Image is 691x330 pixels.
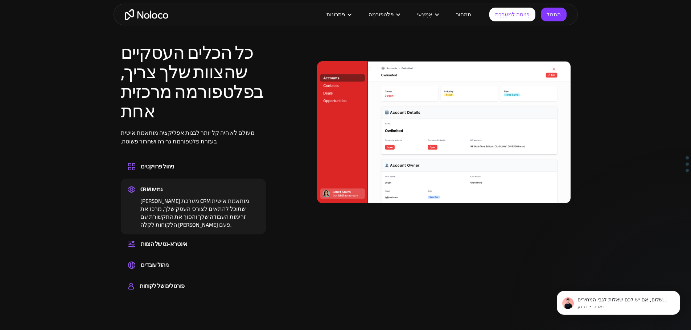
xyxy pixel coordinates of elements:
a: כְּנִיסָה לַמַעֲרֶכֶת [489,8,535,21]
font: תמחור [456,9,471,20]
font: ניהול עובדים [141,260,169,271]
a: התחל [541,8,567,21]
font: נהל בקלות מידע על עובדים, עקוב אחר ביצועים וטפל במשימות משאבי אנוש מפלטפורמה אחת. [140,271,252,290]
div: אֶמְצָעִי [408,10,447,19]
font: ניהול פרויקטים [141,161,174,172]
font: כְּנִיסָה לַמַעֲרֶכֶת [495,9,530,20]
a: בַּיִת [125,9,168,20]
iframe: הודעת התראות אינטרקום [546,276,691,326]
font: אינטרא-נט של הצוות [141,239,188,250]
font: CRM גמיש [140,184,163,195]
a: תמחור [447,10,480,19]
font: פתרונות [326,9,345,20]
div: פתרונות [317,10,359,19]
font: עצבו כלי ניהול פרויקטים מותאמים אישית כדי להאיץ זרימות עבודה, לעקוב אחר התקדמות ולמטב את הפרודוקט... [140,173,247,200]
font: בנה פורטל לקוחות מאובטח, ממותג לחלוטין ומותאם אישית, המאפשר ללקוחות שלך לבצע שירות עצמי. [140,292,248,319]
font: אֶמְצָעִי [417,9,432,20]
font: [PERSON_NAME] מערכת CRM מותאמת אישית שתוכל להתאים לצורכי העסק שלך, מרכז את זרימות העבודה שלך והפו... [140,196,249,230]
font: פורטלים של לקוחות [140,281,185,292]
font: הקימו מרחב מרכזי לצוות שלכם לשיתוף פעולה, שיתוף מידע והישארות מעודכנים בחדשות החברה [140,250,256,269]
div: פּלַטפוֹרמָה [359,10,408,19]
font: פּלַטפוֹרמָה [369,9,394,20]
font: מעולם לא היה קל יותר לבנות אפליקציה מותאמת אישית בעזרת פלטפורמת גרירה ושחרור פשוטה. [121,128,255,147]
font: כל הכלים העסקיים שהצוות שלך צריך, בפלטפורמה מרכזית אחת [121,36,264,129]
font: התחל [547,9,561,20]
